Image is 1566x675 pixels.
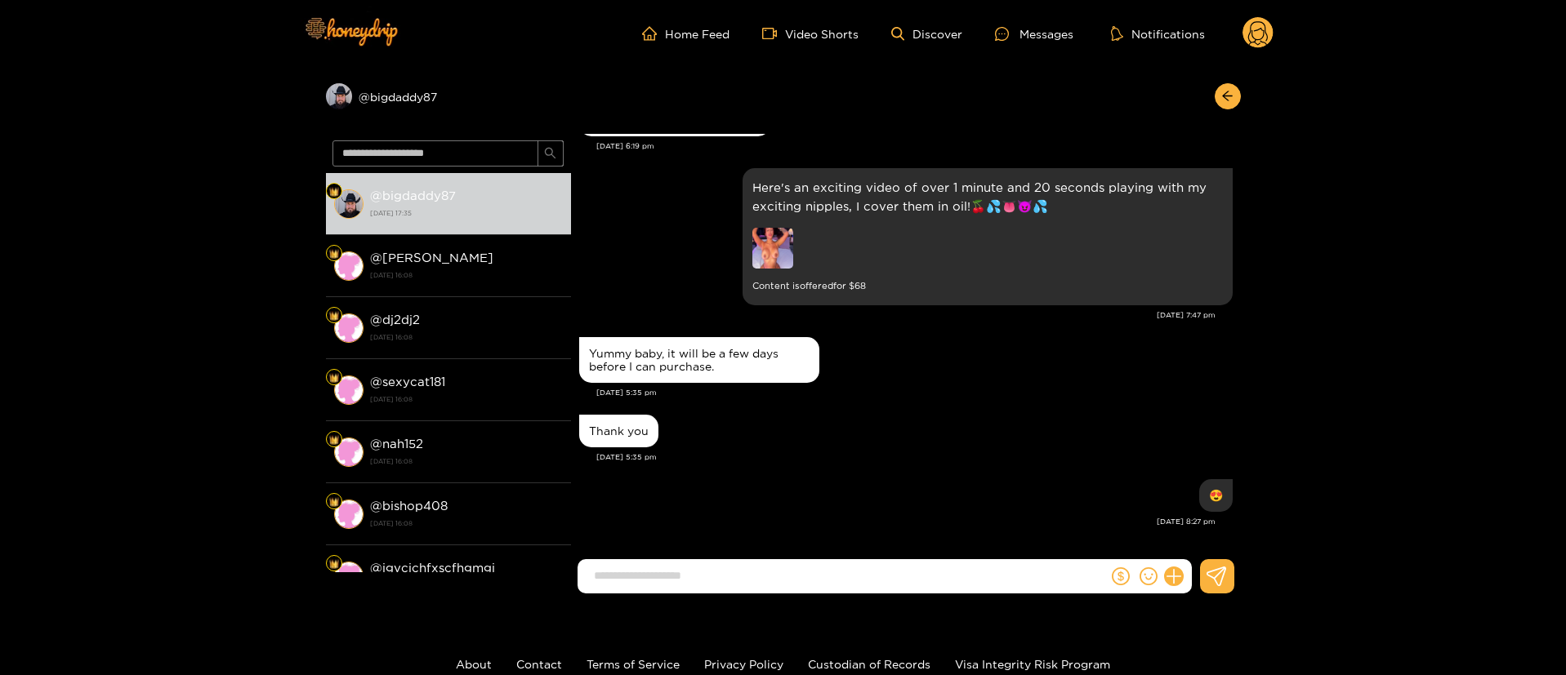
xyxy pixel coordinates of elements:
a: Terms of Service [587,658,680,670]
button: arrow-left [1215,83,1241,109]
img: Fan Level [329,311,339,321]
span: dollar [1112,567,1130,585]
img: Fan Level [329,559,339,569]
button: search [538,140,564,167]
strong: @ bishop408 [370,499,448,513]
div: Sep. 28, 5:35 pm [579,337,819,383]
img: Fan Level [329,373,339,383]
button: dollar [1109,564,1133,588]
p: Here's an exciting video of over 1 minute and 20 seconds playing with my exciting nipples, I cove... [752,178,1223,215]
span: video-camera [762,26,785,41]
a: Home Feed [642,26,729,41]
strong: @ nah152 [370,437,423,451]
strong: @ sexycat181 [370,375,445,389]
div: [DATE] 6:19 pm [596,140,1233,152]
span: arrow-left [1221,90,1234,104]
img: conversation [334,500,364,529]
span: smile [1140,567,1158,585]
img: Fan Level [329,187,339,197]
img: Fan Level [329,249,339,259]
img: conversation [334,375,364,405]
div: [DATE] 5:35 pm [596,387,1233,398]
div: [DATE] 8:27 pm [579,516,1216,527]
span: search [544,147,556,161]
button: Notifications [1106,25,1210,42]
img: conversation [334,189,364,219]
img: conversation [334,313,364,343]
div: [DATE] 7:47 pm [579,309,1216,321]
div: Yummy baby, it will be a few days before I can purchase. [589,347,810,373]
strong: @ jgvcjchfxscfhgmgj [370,561,495,575]
img: Fan Level [329,435,339,445]
a: Discover [891,27,962,41]
div: [DATE] 5:35 pm [596,451,1233,463]
strong: [DATE] 16:08 [370,392,563,406]
strong: [DATE] 16:08 [370,330,563,344]
img: Fan Level [329,497,339,507]
strong: [DATE] 17:35 [370,206,563,220]
strong: [DATE] 16:08 [370,268,563,282]
strong: @ bigdaddy87 [370,189,456,202]
strong: @ [PERSON_NAME] [370,251,493,264]
img: conversation [334,562,364,591]
div: 😍 [1209,489,1223,502]
span: home [642,26,665,41]
a: Video Shorts [762,26,859,41]
img: conversation [334,251,364,281]
div: @bigdaddy87 [326,83,571,109]
small: Content is offered for $ 68 [752,277,1223,295]
div: Sep. 27, 7:47 pm [743,168,1233,305]
div: Sep. 28, 5:35 pm [579,415,658,447]
a: About [456,658,492,670]
a: Visa Integrity Risk Program [955,658,1110,670]
a: Contact [516,658,562,670]
a: Privacy Policy [704,658,783,670]
div: Thank you [589,424,649,437]
div: Messages [995,24,1073,43]
img: preview [752,228,793,269]
a: Custodian of Records [808,658,930,670]
strong: [DATE] 16:08 [370,516,563,531]
div: Sep. 28, 8:27 pm [1199,479,1233,512]
strong: [DATE] 16:08 [370,454,563,469]
strong: @ dj2dj2 [370,313,420,326]
img: conversation [334,437,364,467]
